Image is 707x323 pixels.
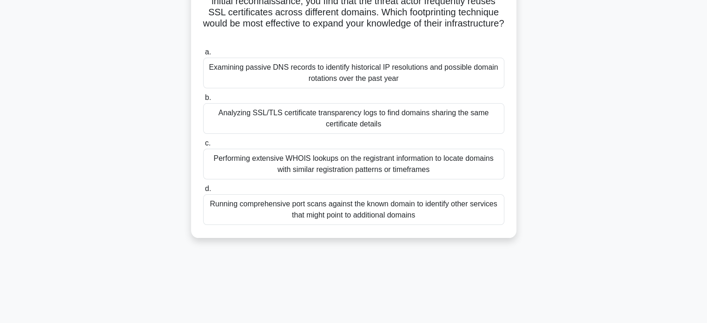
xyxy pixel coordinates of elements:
div: Analyzing SSL/TLS certificate transparency logs to find domains sharing the same certificate details [203,103,504,134]
span: a. [205,48,211,56]
span: c. [205,139,211,147]
div: Examining passive DNS records to identify historical IP resolutions and possible domain rotations... [203,58,504,88]
div: Performing extensive WHOIS lookups on the registrant information to locate domains with similar r... [203,149,504,179]
span: d. [205,185,211,192]
span: b. [205,93,211,101]
div: Running comprehensive port scans against the known domain to identify other services that might p... [203,194,504,225]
